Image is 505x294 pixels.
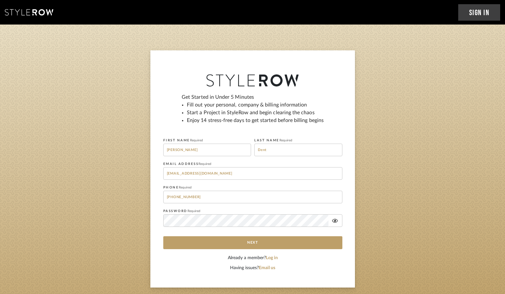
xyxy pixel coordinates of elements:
span: Required [187,209,200,213]
label: LAST NAME [254,138,292,142]
input: First Name [163,144,251,156]
label: FIRST NAME [163,138,203,142]
div: Having issues? [163,265,342,271]
button: Next [163,236,342,249]
li: Start a Project in StyleRow and begin clearing the chaos [187,109,324,117]
label: EMAIL ADDRESS [163,162,212,166]
input: me@example.com [163,167,342,180]
input: +1 555-555-555 [163,191,342,203]
span: Required [190,139,203,142]
li: Enjoy 14 stress-free days to get started before billing begins [187,117,324,124]
a: Sign In [458,4,500,21]
a: Email us [259,266,275,270]
button: Log in [266,255,278,261]
li: Fill out your personal, company & billing information [187,101,324,109]
span: Required [279,139,292,142]
label: PHONE [163,186,192,189]
input: Last Name [254,144,342,156]
div: Get Started in Under 5 Minutes [182,93,324,129]
div: Already a member? [163,255,342,261]
label: PASSWORD [163,209,200,213]
span: Required [198,162,211,166]
span: Required [179,186,192,189]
